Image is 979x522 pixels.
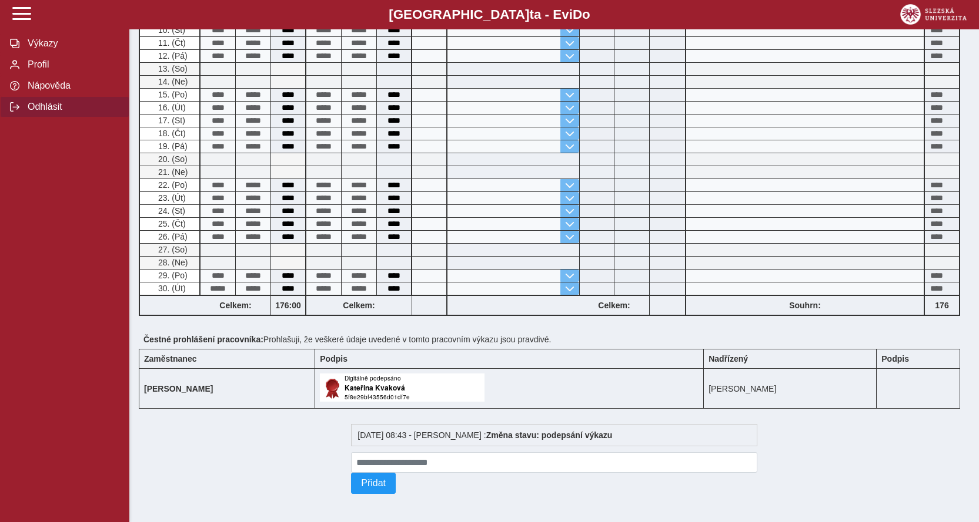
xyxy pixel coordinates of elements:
[156,77,188,86] span: 14. (Ne)
[704,369,877,409] td: [PERSON_NAME]
[156,167,188,177] span: 21. (Ne)
[709,354,748,363] b: Nadřízený
[529,7,533,22] span: t
[573,7,582,22] span: D
[156,219,186,228] span: 25. (Čt)
[881,354,909,363] b: Podpis
[156,193,186,203] span: 23. (Út)
[156,154,188,164] span: 20. (So)
[320,373,485,402] img: Digitálně podepsáno uživatelem
[156,206,185,215] span: 24. (St)
[156,25,185,35] span: 10. (St)
[925,301,959,310] b: 176
[156,180,188,190] span: 22. (Po)
[271,301,305,310] b: 176:00
[156,232,188,241] span: 26. (Pá)
[156,271,188,280] span: 29. (Po)
[156,142,188,151] span: 19. (Pá)
[156,38,186,48] span: 11. (Čt)
[156,51,188,60] span: 12. (Pá)
[201,301,270,310] b: Celkem:
[351,473,396,494] button: Přidat
[900,4,967,25] img: logo_web_su.png
[486,430,613,440] b: Změna stavu: podepsání výkazu
[156,90,188,99] span: 15. (Po)
[156,245,188,254] span: 27. (So)
[144,354,196,363] b: Zaměstnanec
[320,354,348,363] b: Podpis
[24,102,119,112] span: Odhlásit
[144,384,213,393] b: [PERSON_NAME]
[789,301,821,310] b: Souhrn:
[361,478,386,489] span: Přidat
[306,301,412,310] b: Celkem:
[35,7,944,22] b: [GEOGRAPHIC_DATA] a - Evi
[156,129,186,138] span: 18. (Čt)
[156,64,188,73] span: 13. (So)
[156,103,186,112] span: 16. (Út)
[156,284,186,293] span: 30. (Út)
[156,258,188,267] span: 28. (Ne)
[582,7,590,22] span: o
[24,38,119,49] span: Výkazy
[24,59,119,70] span: Profil
[143,335,263,344] b: Čestné prohlášení pracovníka:
[24,80,119,91] span: Nápověda
[139,330,970,349] div: Prohlašuji, že veškeré údaje uvedené v tomto pracovním výkazu jsou pravdivé.
[156,116,185,125] span: 17. (St)
[579,301,649,310] b: Celkem:
[351,424,757,446] div: [DATE] 08:43 - [PERSON_NAME] :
